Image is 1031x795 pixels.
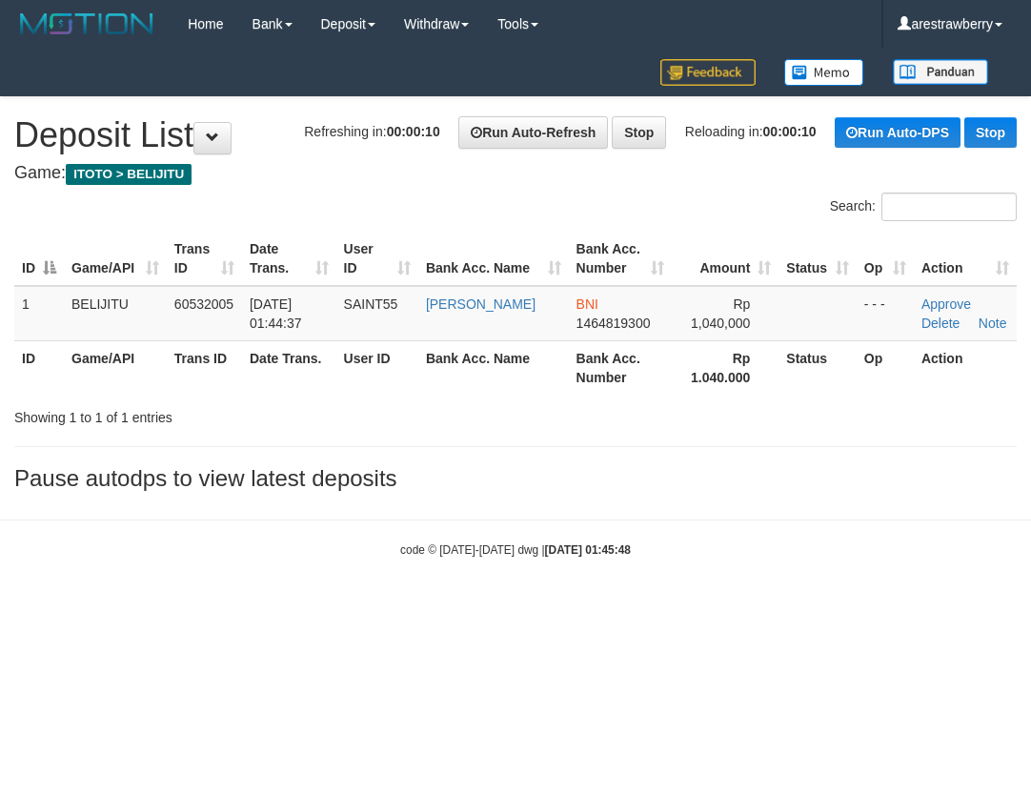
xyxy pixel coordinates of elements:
h3: Pause autodps to view latest deposits [14,466,1017,491]
th: Trans ID [167,340,242,395]
td: - - - [857,286,914,341]
a: Stop [612,116,666,149]
span: Reloading in: [685,124,817,139]
input: Search: [881,193,1017,221]
th: Bank Acc. Name: activate to sort column ascending [418,232,569,286]
th: ID: activate to sort column descending [14,232,64,286]
h1: Deposit List [14,116,1017,154]
a: Approve [921,296,971,312]
th: Game/API [64,340,167,395]
td: BELIJITU [64,286,167,341]
img: panduan.png [893,59,988,85]
th: Bank Acc. Number [569,340,673,395]
th: Status [778,340,856,395]
a: Note [979,316,1007,331]
img: Button%20Memo.svg [784,59,864,86]
a: Run Auto-DPS [835,117,960,148]
img: Feedback.jpg [660,59,756,86]
span: [DATE] 01:44:37 [250,296,302,331]
span: SAINT55 [344,296,398,312]
th: Op [857,340,914,395]
span: BNI [576,296,598,312]
th: ID [14,340,64,395]
th: Game/API: activate to sort column ascending [64,232,167,286]
h4: Game: [14,164,1017,183]
strong: [DATE] 01:45:48 [545,543,631,557]
th: User ID: activate to sort column ascending [336,232,418,286]
th: Rp 1.040.000 [672,340,778,395]
th: Trans ID: activate to sort column ascending [167,232,242,286]
div: Showing 1 to 1 of 1 entries [14,400,415,427]
a: Stop [964,117,1017,148]
span: Rp 1,040,000 [691,296,750,331]
span: ITOTO > BELIJITU [66,164,192,185]
th: Status: activate to sort column ascending [778,232,856,286]
span: Refreshing in: [304,124,439,139]
th: Bank Acc. Number: activate to sort column ascending [569,232,673,286]
strong: 00:00:10 [763,124,817,139]
th: User ID [336,340,418,395]
th: Op: activate to sort column ascending [857,232,914,286]
th: Action [914,340,1017,395]
th: Date Trans.: activate to sort column ascending [242,232,336,286]
a: Run Auto-Refresh [458,116,608,149]
span: 60532005 [174,296,233,312]
th: Date Trans. [242,340,336,395]
td: 1 [14,286,64,341]
th: Amount: activate to sort column ascending [672,232,778,286]
th: Action: activate to sort column ascending [914,232,1017,286]
a: Delete [921,316,960,331]
th: Bank Acc. Name [418,340,569,395]
strong: 00:00:10 [387,124,440,139]
img: MOTION_logo.png [14,10,159,38]
span: Copy 1464819300 to clipboard [576,316,651,331]
a: [PERSON_NAME] [426,296,536,312]
small: code © [DATE]-[DATE] dwg | [400,543,631,557]
label: Search: [830,193,1017,221]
